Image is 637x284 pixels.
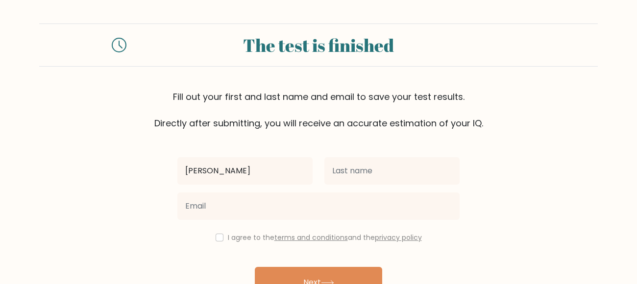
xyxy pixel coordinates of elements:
input: Last name [324,157,460,185]
a: privacy policy [375,233,422,242]
a: terms and conditions [274,233,348,242]
div: Fill out your first and last name and email to save your test results. Directly after submitting,... [39,90,598,130]
input: First name [177,157,313,185]
input: Email [177,192,460,220]
div: The test is finished [138,32,499,58]
label: I agree to the and the [228,233,422,242]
